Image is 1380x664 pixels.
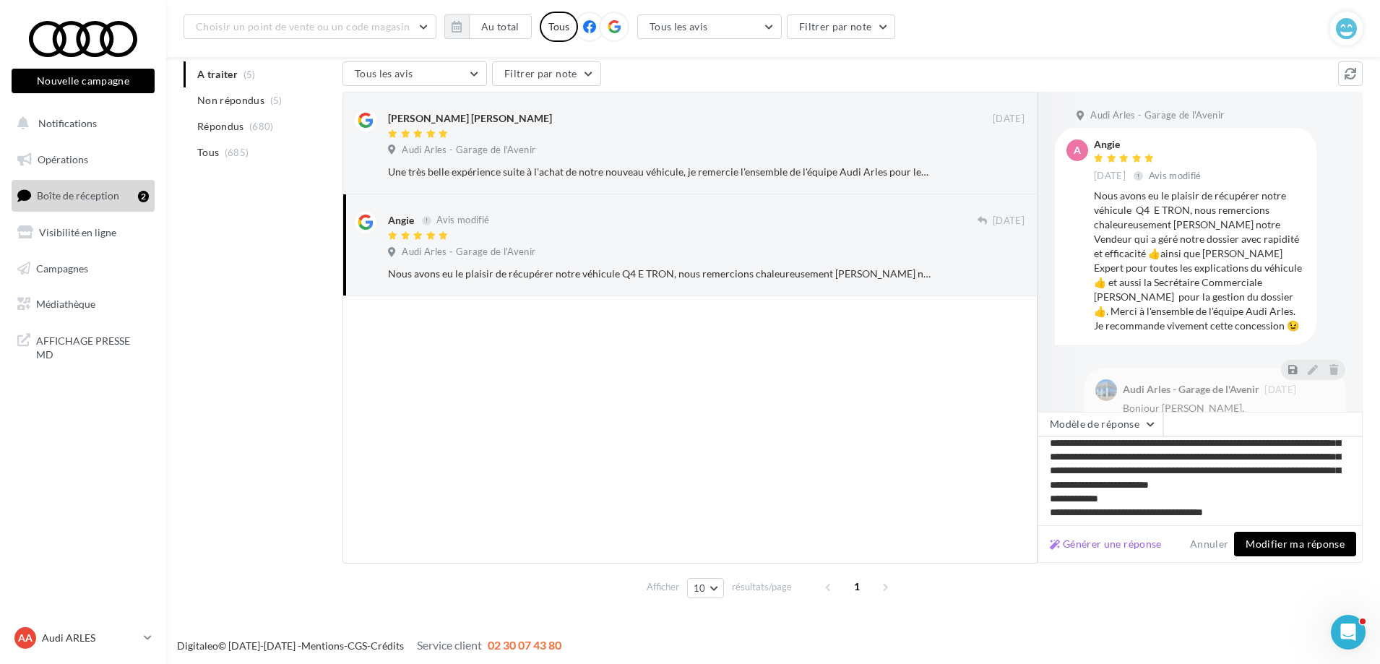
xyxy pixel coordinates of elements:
span: résultats/page [732,580,792,594]
button: Choisir un point de vente ou un code magasin [184,14,436,39]
span: AA [18,631,33,645]
span: Audi Arles - Garage de l'Avenir [402,144,535,157]
span: Visibilité en ligne [39,226,116,238]
span: Avis modifié [436,215,489,226]
button: 10 [687,578,724,598]
span: Avis modifié [1149,170,1202,181]
button: Au total [444,14,532,39]
span: Médiathèque [36,298,95,310]
span: [DATE] [993,113,1025,126]
span: (680) [249,121,274,132]
button: Filtrer par note [787,14,896,39]
div: Angie [388,213,414,228]
a: Opérations [9,145,158,175]
span: © [DATE]-[DATE] - - - [177,639,561,652]
button: Tous les avis [342,61,487,86]
span: Afficher [647,580,679,594]
button: Au total [469,14,532,39]
span: Tous les avis [650,20,708,33]
span: (5) [270,95,283,106]
span: A [1074,143,1081,158]
span: Boîte de réception [37,189,119,202]
button: Tous les avis [637,14,782,39]
span: Campagnes [36,262,88,274]
span: AFFICHAGE PRESSE MD [36,331,149,362]
button: Générer une réponse [1044,535,1168,553]
span: 02 30 07 43 80 [488,638,561,652]
span: 10 [694,582,706,594]
div: 2 [138,191,149,202]
div: Une très belle expérience suite à l'achat de notre nouveau véhicule, je remercie l'ensemble de l'... [388,165,931,179]
a: Campagnes [9,254,158,284]
a: Crédits [371,639,404,652]
span: Notifications [38,117,97,129]
a: CGS [348,639,367,652]
div: Bonjour [PERSON_NAME], Nous sommes ravis de lire votre retour positif concernant notre garage et ... [1123,401,1334,560]
span: [DATE] [1094,170,1126,183]
button: Modifier ma réponse [1234,532,1356,556]
span: (685) [225,147,249,158]
a: Mentions [301,639,344,652]
iframe: Intercom live chat [1331,615,1366,650]
p: Audi ARLES [42,631,138,645]
a: Digitaleo [177,639,218,652]
div: Angie [1094,139,1204,150]
span: Opérations [38,153,88,165]
button: Modèle de réponse [1038,412,1163,436]
button: Notifications [9,108,152,139]
span: Audi Arles - Garage de l'Avenir [402,246,535,259]
a: AA Audi ARLES [12,624,155,652]
span: Tous les avis [355,67,413,79]
span: Tous [197,145,219,160]
div: Tous [540,12,578,42]
span: [DATE] [1264,385,1296,394]
a: Médiathèque [9,289,158,319]
div: Audi Arles - Garage de l'Avenir [1123,384,1259,394]
span: Audi Arles - Garage de l'Avenir [1090,109,1224,122]
div: Nous avons eu le plaisir de récupérer notre véhicule Q4 E TRON, nous remercions chaleureusement [... [388,267,931,281]
div: [PERSON_NAME] [PERSON_NAME] [388,111,552,126]
span: Choisir un point de vente ou un code magasin [196,20,410,33]
a: Boîte de réception2 [9,180,158,211]
span: Service client [417,638,482,652]
a: Visibilité en ligne [9,217,158,248]
span: Répondus [197,119,244,134]
span: [DATE] [993,215,1025,228]
span: Non répondus [197,93,264,108]
button: Filtrer par note [492,61,601,86]
a: AFFICHAGE PRESSE MD [9,325,158,368]
button: Annuler [1184,535,1234,553]
span: 1 [845,575,868,598]
button: Nouvelle campagne [12,69,155,93]
div: Nous avons eu le plaisir de récupérer notre véhicule Q4 E TRON, nous remercions chaleureusement [... [1094,189,1305,333]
